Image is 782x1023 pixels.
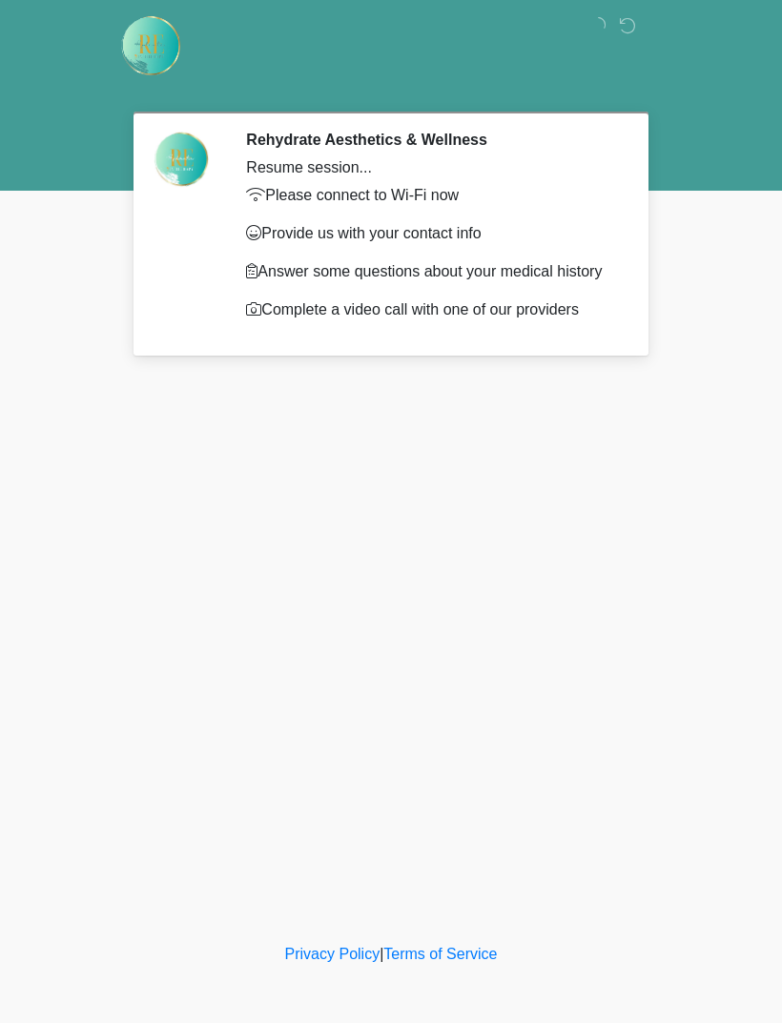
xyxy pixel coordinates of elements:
a: Terms of Service [383,946,497,962]
p: Please connect to Wi-Fi now [246,184,615,207]
p: Answer some questions about your medical history [246,260,615,283]
div: Resume session... [246,156,615,179]
a: Privacy Policy [285,946,381,962]
p: Complete a video call with one of our providers [246,298,615,321]
p: Provide us with your contact info [246,222,615,245]
img: Rehydrate Aesthetics & Wellness Logo [119,14,182,77]
h2: Rehydrate Aesthetics & Wellness [246,131,615,149]
a: | [380,946,383,962]
img: Agent Avatar [153,131,210,188]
